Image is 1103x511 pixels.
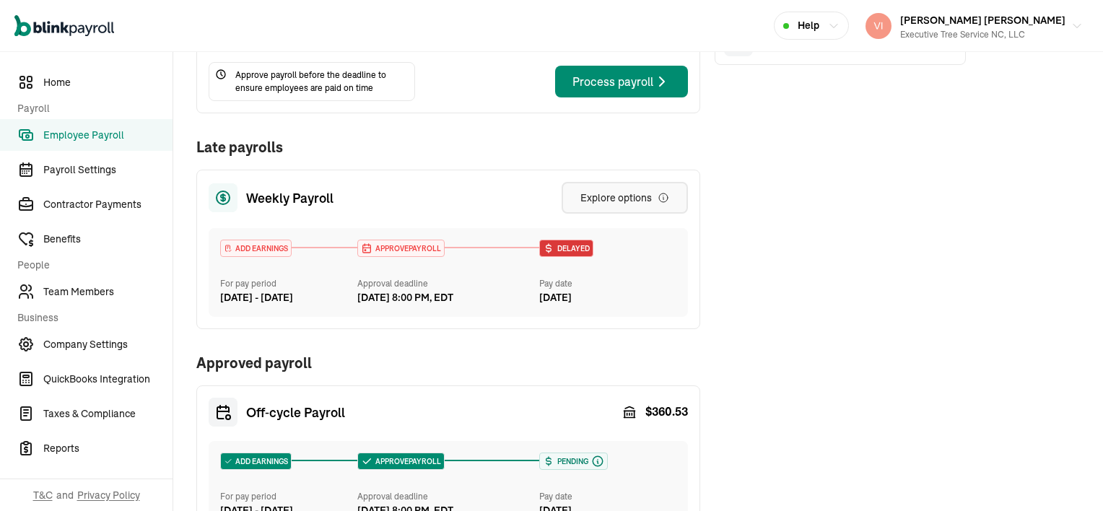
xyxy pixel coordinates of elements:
[14,5,114,47] nav: Global
[196,136,283,158] h1: Late payrolls
[645,403,688,421] span: $ 360.53
[220,277,357,290] div: For pay period
[43,372,173,387] span: QuickBooks Integration
[43,337,173,352] span: Company Settings
[572,73,671,90] div: Process payroll
[539,490,676,503] div: Pay date
[1031,442,1103,511] iframe: Chat Widget
[33,488,53,502] span: T&C
[43,284,173,300] span: Team Members
[43,128,173,143] span: Employee Payroll
[17,258,164,273] span: People
[235,69,409,95] span: Approve payroll before the deadline to ensure employees are paid on time
[372,243,441,254] span: APPROVE PAYROLL
[580,191,669,205] div: Explore options
[774,12,849,40] button: Help
[17,101,164,116] span: Payroll
[900,28,1065,41] div: Executive Tree Service NC, LLC
[221,453,291,469] div: ADD EARNINGS
[196,352,700,374] h1: Approved payroll
[221,240,291,256] div: ADD EARNINGS
[43,162,173,178] span: Payroll Settings
[798,18,819,33] span: Help
[562,182,688,214] button: Explore options
[900,14,1065,27] span: [PERSON_NAME] [PERSON_NAME]
[372,456,441,467] span: APPROVE PAYROLL
[860,8,1089,44] button: [PERSON_NAME] [PERSON_NAME]Executive Tree Service NC, LLC
[357,290,453,305] div: [DATE] 8:00 PM, EDT
[246,188,333,208] span: Weekly Payroll
[43,75,173,90] span: Home
[554,243,590,254] span: Delayed
[43,232,173,247] span: Benefits
[77,488,140,502] span: Privacy Policy
[357,277,534,290] div: Approval deadline
[539,290,676,305] div: [DATE]
[220,290,357,305] div: [DATE] - [DATE]
[43,441,173,456] span: Reports
[43,406,173,422] span: Taxes & Compliance
[357,490,534,503] div: Approval deadline
[43,197,173,212] span: Contractor Payments
[539,277,676,290] div: Pay date
[17,310,164,326] span: Business
[554,456,588,467] span: Pending
[555,66,688,97] button: Process payroll
[246,403,345,422] span: Off‑cycle Payroll
[220,490,357,503] div: For pay period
